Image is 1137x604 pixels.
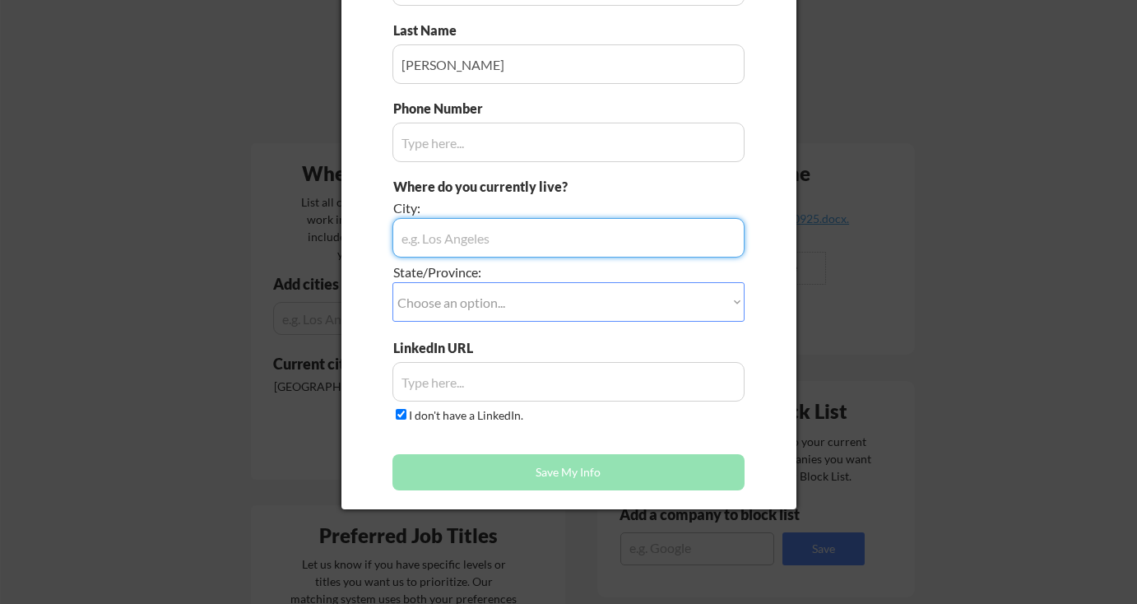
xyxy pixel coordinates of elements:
[409,408,523,422] label: I don't have a LinkedIn.
[393,263,652,281] div: State/Province:
[393,178,652,196] div: Where do you currently live?
[393,100,492,118] div: Phone Number
[392,123,745,162] input: Type here...
[393,199,652,217] div: City:
[392,454,745,490] button: Save My Info
[392,218,745,258] input: e.g. Los Angeles
[392,362,745,402] input: Type here...
[392,44,745,84] input: Type here...
[393,21,473,39] div: Last Name
[393,339,516,357] div: LinkedIn URL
